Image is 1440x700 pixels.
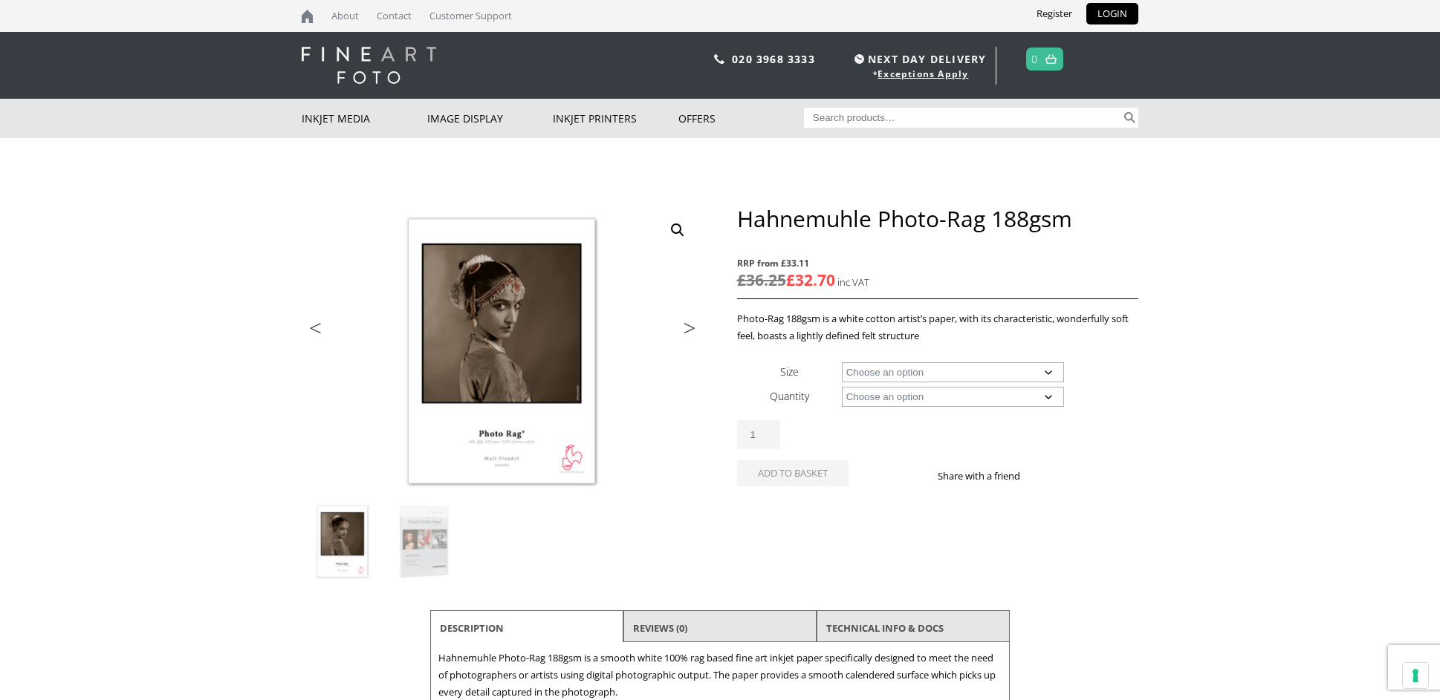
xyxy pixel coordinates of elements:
img: email sharing button [1074,470,1086,482]
a: 0 [1031,48,1038,70]
span: RRP from £33.11 [737,255,1138,272]
a: View full-screen image gallery [664,217,691,243]
img: logo-white.svg [302,47,436,84]
a: Register [1025,3,1083,24]
a: 020 3968 3333 [732,52,815,66]
button: Add to basket [737,460,849,486]
input: Product quantity [737,420,780,449]
p: Share with a friend [938,468,1038,485]
img: Hahnemuhle Photo-Rag 188gsm - Image 2 [384,502,464,582]
img: Hahnemuhle Photo-Rag 188gsm [302,502,383,582]
a: TECHNICAL INFO & DOCS [826,615,944,641]
a: LOGIN [1086,3,1138,24]
img: basket.svg [1045,54,1057,64]
button: Search [1121,108,1138,128]
label: Size [780,364,799,379]
input: Search products… [804,108,1122,128]
a: Image Display [427,99,553,138]
span: £ [737,269,746,290]
img: phone.svg [714,54,724,64]
h1: Hahnemuhle Photo-Rag 188gsm [737,205,1138,232]
a: Exceptions Apply [878,68,968,80]
a: Inkjet Printers [553,99,678,138]
a: Inkjet Media [302,99,427,138]
button: Your consent preferences for tracking technologies [1403,663,1428,688]
a: Reviews (0) [633,615,687,641]
p: Photo-Rag 188gsm is a white cotton artist’s paper, with its characteristic, wonderfully soft feel... [737,310,1138,344]
img: time.svg [854,54,864,64]
label: Quantity [770,389,809,403]
a: Description [440,615,504,641]
bdi: 36.25 [737,269,786,290]
bdi: 32.70 [786,269,835,290]
a: Offers [678,99,804,138]
span: NEXT DAY DELIVERY [851,50,986,68]
img: Hahnemuhle Photo-Rag 188gsm [302,205,703,501]
img: twitter sharing button [1056,470,1068,482]
span: £ [786,269,795,290]
img: facebook sharing button [1038,470,1050,482]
